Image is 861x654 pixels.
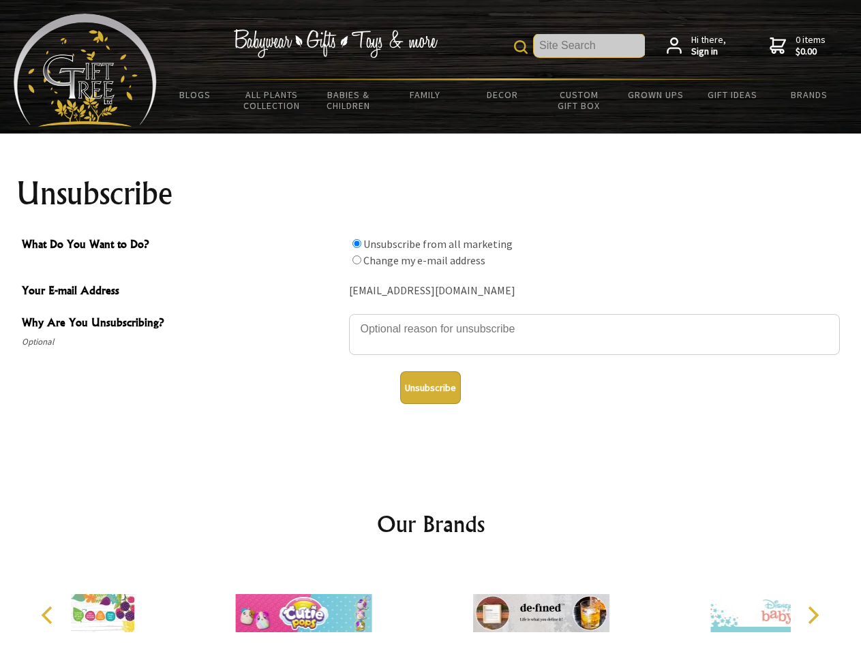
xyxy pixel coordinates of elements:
[349,281,840,302] div: [EMAIL_ADDRESS][DOMAIN_NAME]
[352,255,361,264] input: What Do You Want to Do?
[233,29,438,58] img: Babywear - Gifts - Toys & more
[157,80,234,109] a: BLOGS
[694,80,771,109] a: Gift Ideas
[771,80,848,109] a: Brands
[691,34,726,58] span: Hi there,
[667,34,726,58] a: Hi there,Sign in
[400,371,461,404] button: Unsubscribe
[352,239,361,248] input: What Do You Want to Do?
[363,253,485,267] label: Change my e-mail address
[22,314,342,334] span: Why Are You Unsubscribing?
[34,600,64,630] button: Previous
[387,80,464,109] a: Family
[514,40,528,54] img: product search
[363,237,513,251] label: Unsubscribe from all marketing
[14,14,157,127] img: Babyware - Gifts - Toys and more...
[234,80,311,120] a: All Plants Collection
[541,80,618,120] a: Custom Gift Box
[798,600,828,630] button: Next
[770,34,826,58] a: 0 items$0.00
[310,80,387,120] a: Babies & Children
[349,314,840,355] textarea: Why Are You Unsubscribing?
[534,34,645,57] input: Site Search
[27,508,834,540] h2: Our Brands
[617,80,694,109] a: Grown Ups
[464,80,541,109] a: Decor
[22,282,342,302] span: Your E-mail Address
[22,334,342,350] span: Optional
[16,177,845,210] h1: Unsubscribe
[796,33,826,58] span: 0 items
[691,46,726,58] strong: Sign in
[796,46,826,58] strong: $0.00
[22,236,342,255] span: What Do You Want to Do?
